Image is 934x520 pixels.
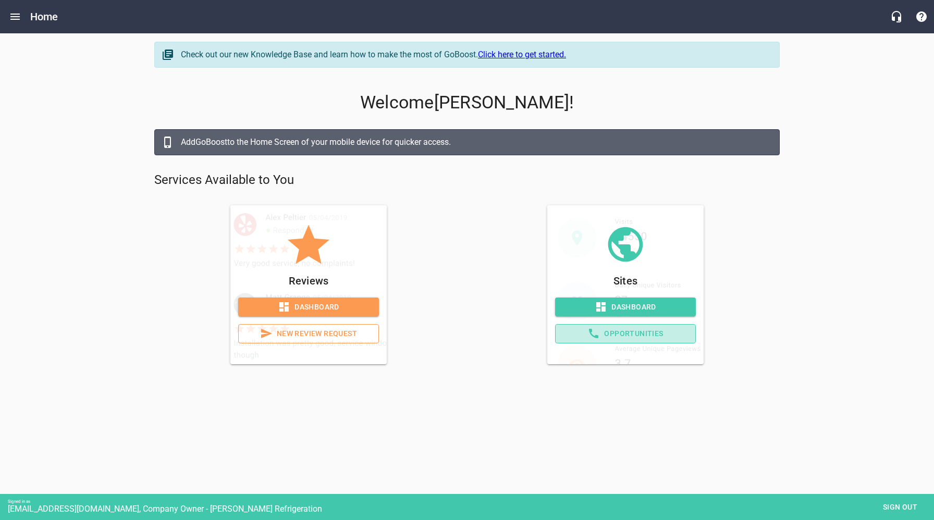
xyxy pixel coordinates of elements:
p: Reviews [238,273,379,289]
button: Open drawer [3,4,28,29]
div: Signed in as [8,499,934,504]
div: [EMAIL_ADDRESS][DOMAIN_NAME], Company Owner - [PERSON_NAME] Refrigeration [8,504,934,514]
a: New Review Request [238,324,379,343]
span: Dashboard [247,301,371,314]
p: Services Available to You [154,172,780,189]
span: Sign out [878,501,922,514]
p: Sites [555,273,696,289]
a: AddGoBoostto the Home Screen of your mobile device for quicker access. [154,129,780,155]
a: Dashboard [238,298,379,317]
a: Opportunities [555,324,696,343]
h6: Home [30,8,58,25]
div: Add GoBoost to the Home Screen of your mobile device for quicker access. [181,136,769,148]
div: Check out our new Knowledge Base and learn how to make the most of GoBoost. [181,48,769,61]
button: Support Portal [909,4,934,29]
button: Sign out [874,498,926,517]
a: Click here to get started. [478,49,566,59]
span: New Review Request [247,327,370,340]
button: Live Chat [884,4,909,29]
span: Opportunities [564,327,687,340]
span: Dashboard [563,301,687,314]
a: Dashboard [555,298,696,317]
p: Welcome [PERSON_NAME] ! [154,92,780,113]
